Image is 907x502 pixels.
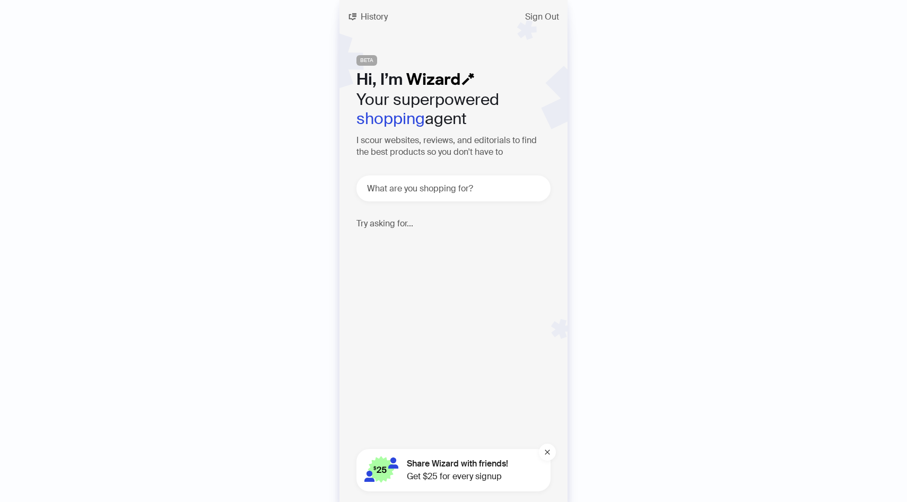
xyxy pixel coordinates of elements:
span: close [544,449,551,455]
span: BETA [356,55,377,66]
span: Sign Out [525,13,559,21]
span: Hi, I’m [356,69,403,90]
h4: Try asking for... [356,218,551,228]
button: History [339,8,396,25]
h2: Your superpowered agent [356,90,551,128]
span: Share Wizard with friends! [407,457,508,470]
button: Share Wizard with friends!Get $25 for every signup [356,449,551,491]
h3: I scour websites, reviews, and editorials to find the best products so you don't have to [356,135,551,158]
span: Get $25 for every signup [407,470,508,483]
em: shopping [356,108,425,129]
span: History [361,13,388,21]
button: Sign Out [517,8,568,25]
